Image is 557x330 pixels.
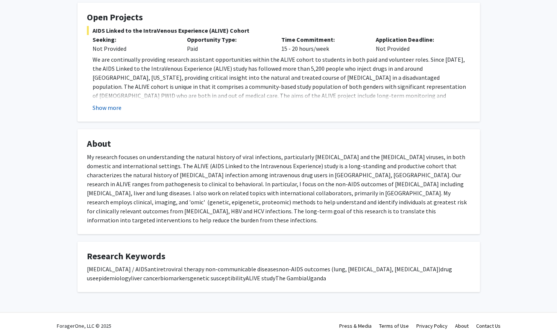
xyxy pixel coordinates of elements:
h4: About [87,138,470,149]
div: Not Provided [370,35,464,53]
button: Show more [93,103,121,112]
div: Not Provided [93,44,176,53]
div: 15 - 20 hours/week [276,35,370,53]
p: Application Deadline: [376,35,459,44]
a: Press & Media [339,322,372,329]
iframe: Chat [6,296,32,324]
div: [MEDICAL_DATA] / AIDSantiretroviral therapy non-communicable diseasesnon-AIDS outcomes (lung, [ME... [87,265,470,283]
a: Terms of Use [379,322,409,329]
h4: Research Keywords [87,251,470,262]
a: Contact Us [476,322,501,329]
div: Paid [181,35,276,53]
p: Time Commitment: [281,35,364,44]
div: My research focuses on understanding the natural history of viral infections, particularly [MEDIC... [87,152,470,225]
span: AIDS Linked to the IntraVenous Experience (ALIVE) Cohort [87,26,470,35]
p: Opportunity Type: [187,35,270,44]
p: We are continually providing research assistant opportunities within the ALIVE cohort to students... [93,55,470,145]
a: About [455,322,469,329]
p: Seeking: [93,35,176,44]
h4: Open Projects [87,12,470,23]
a: Privacy Policy [416,322,448,329]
